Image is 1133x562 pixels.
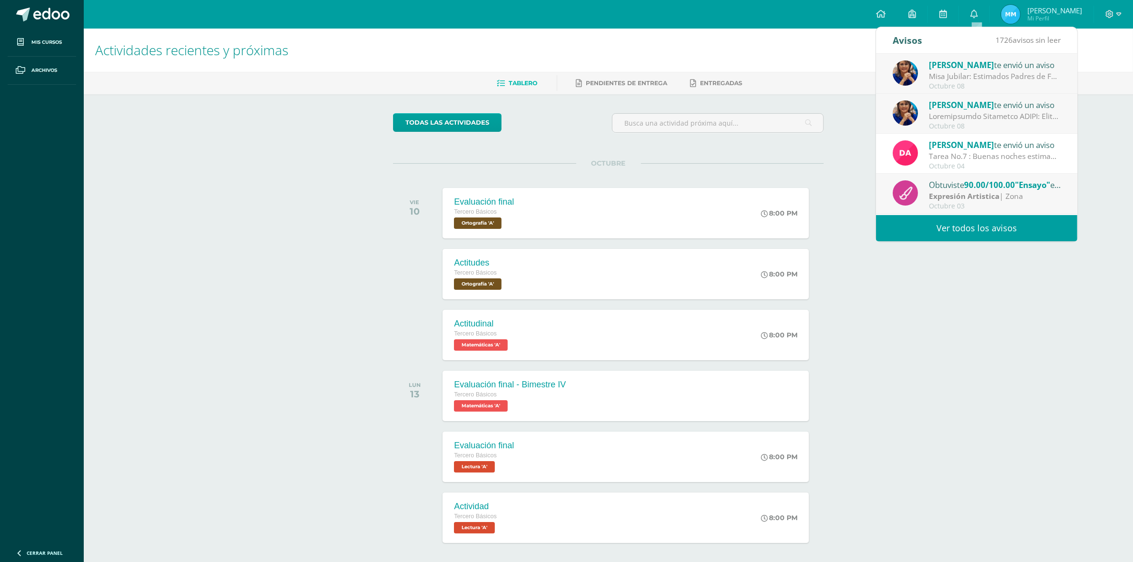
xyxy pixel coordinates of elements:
img: 7fc3c4835503b9285f8a1afc2c295d5e.png [893,140,918,166]
span: [PERSON_NAME] [929,59,994,70]
div: 8:00 PM [761,331,798,339]
div: te envió un aviso [929,59,1061,71]
div: Indicaciones Excursión IRTRA: Guatemala, 07 de octubre de 2025 Estimados Padres de Familia: De an... [929,111,1061,122]
a: Archivos [8,57,76,85]
span: [PERSON_NAME] [929,139,994,150]
input: Busca una actividad próxima aquí... [612,114,823,132]
img: 5d6f35d558c486632aab3bda9a330e6b.png [893,60,918,86]
span: [PERSON_NAME] [929,99,994,110]
span: Tercero Básicos [454,452,497,459]
a: Entregadas [690,76,743,91]
div: Evaluación final - Bimestre IV [454,380,566,390]
div: 10 [410,206,420,217]
a: todas las Actividades [393,113,502,132]
div: | Zona [929,191,1061,202]
span: Archivos [31,67,57,74]
span: Mis cursos [31,39,62,46]
div: Octubre 08 [929,122,1061,130]
span: Ortografía 'A' [454,278,502,290]
div: Actitudes [454,258,504,268]
span: Pendientes de entrega [586,79,668,87]
span: Mi Perfil [1027,14,1082,22]
div: te envió un aviso [929,138,1061,151]
div: Obtuviste en [929,178,1061,191]
span: Actividades recientes y próximas [95,41,288,59]
div: 8:00 PM [761,513,798,522]
div: Octubre 08 [929,82,1061,90]
span: [PERSON_NAME] [1027,6,1082,15]
span: Matemáticas 'A' [454,400,508,412]
span: 1726 [995,35,1013,45]
div: 8:00 PM [761,453,798,461]
div: Actividad [454,502,497,512]
span: OCTUBRE [576,159,641,168]
span: Matemáticas 'A' [454,339,508,351]
span: 90.00/100.00 [964,179,1015,190]
div: VIE [410,199,420,206]
div: Tarea No.7 : Buenas noches estimados estudiantes. En su plataforma ya se encuentra subida la Tare... [929,151,1061,162]
div: Evaluación final [454,197,514,207]
div: te envió un aviso [929,99,1061,111]
div: Octubre 04 [929,162,1061,170]
div: Octubre 03 [929,202,1061,210]
span: Tercero Básicos [454,269,497,276]
a: Mis cursos [8,29,76,57]
span: avisos sin leer [995,35,1061,45]
span: Cerrar panel [27,550,63,556]
img: ca4d86985d57376c57cdb4b3b58a75f4.png [1001,5,1020,24]
div: Evaluación final [454,441,514,451]
a: Ver todos los avisos [876,215,1077,241]
span: Tablero [509,79,538,87]
div: 8:00 PM [761,209,798,217]
span: Entregadas [700,79,743,87]
div: Avisos [893,27,922,53]
span: Tercero Básicos [454,391,497,398]
a: Pendientes de entrega [576,76,668,91]
span: Tercero Básicos [454,513,497,520]
span: Lectura 'A' [454,522,495,533]
span: "Ensayo" [1015,179,1050,190]
a: Tablero [497,76,538,91]
div: 13 [409,388,421,400]
strong: Expresión Artistica [929,191,999,201]
div: 8:00 PM [761,270,798,278]
div: LUN [409,382,421,388]
span: Tercero Básicos [454,208,497,215]
img: 5d6f35d558c486632aab3bda9a330e6b.png [893,100,918,126]
div: Misa Jubilar: Estimados Padres de Familia de Cuarto Primaria hasta Quinto Bachillerato: Bendicion... [929,71,1061,82]
span: Lectura 'A' [454,461,495,473]
span: Ortografía 'A' [454,217,502,229]
div: Actitudinal [454,319,510,329]
span: Tercero Básicos [454,330,497,337]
